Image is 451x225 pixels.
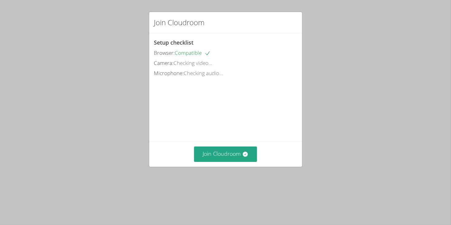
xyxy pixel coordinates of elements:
[154,17,205,28] h2: Join Cloudroom
[175,49,211,56] span: Compatible
[184,70,223,77] span: Checking audio...
[154,59,174,66] span: Camera:
[154,70,184,77] span: Microphone:
[194,147,257,162] button: Join Cloudroom
[154,49,175,56] span: Browser:
[154,39,194,46] span: Setup checklist
[174,59,212,66] span: Checking video...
